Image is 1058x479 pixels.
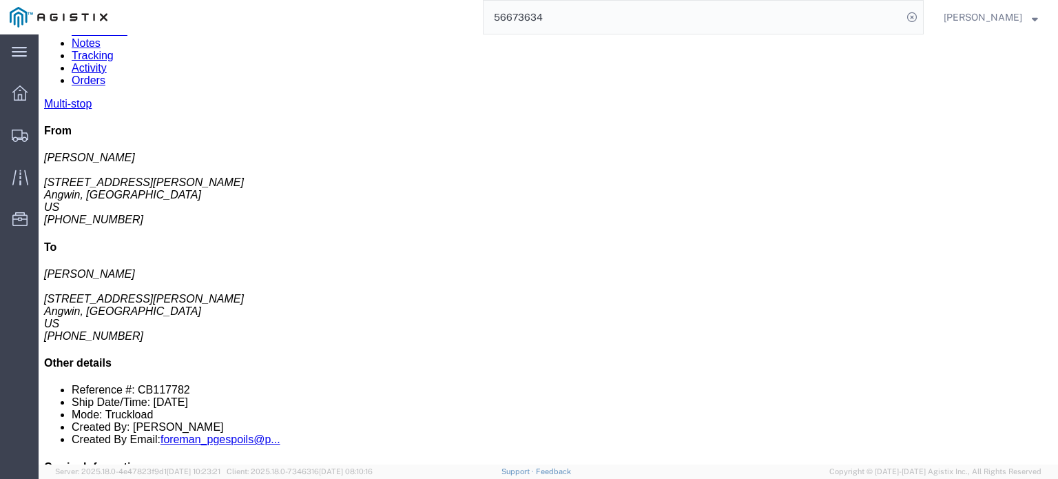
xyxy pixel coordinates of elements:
span: Rochelle Manzoni [944,10,1022,25]
span: Server: 2025.18.0-4e47823f9d1 [55,467,220,476]
span: Copyright © [DATE]-[DATE] Agistix Inc., All Rights Reserved [829,466,1041,478]
a: Feedback [536,467,571,476]
span: [DATE] 08:10:16 [319,467,373,476]
button: [PERSON_NAME] [943,9,1039,26]
span: [DATE] 10:23:21 [167,467,220,476]
input: Search for shipment number, reference number [484,1,902,34]
iframe: FS Legacy Container [39,34,1058,465]
a: Support [501,467,536,476]
img: logo [10,7,107,28]
span: Client: 2025.18.0-7346316 [227,467,373,476]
